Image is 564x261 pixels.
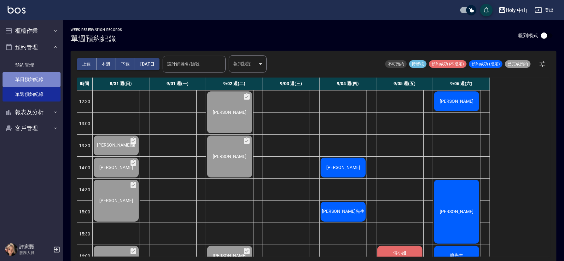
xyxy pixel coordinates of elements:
img: Logo [8,6,26,14]
a: 單日預約紀錄 [3,72,61,87]
span: [PERSON_NAME] [439,209,475,214]
div: 9/06 週(六) [433,78,490,90]
button: 本週 [96,58,116,70]
span: [PERSON_NAME]陳 [96,142,137,148]
span: 不可預約 [385,61,407,67]
button: 登出 [532,4,556,16]
div: 9/03 週(三) [263,78,320,90]
button: 櫃檯作業 [3,23,61,39]
div: 9/02 週(二) [206,78,263,90]
div: 12:30 [77,90,93,112]
a: 單週預約紀錄 [3,87,61,101]
button: save [480,4,493,16]
span: [PERSON_NAME] [325,165,361,170]
h3: 單週預約紀錄 [71,34,122,43]
h2: WEEK RESERVATION RECORDS [71,28,122,32]
h5: 許家甄 [19,244,51,250]
div: 9/04 週(四) [320,78,376,90]
span: 待審核 [409,61,427,67]
span: 傅小姐 [392,250,408,256]
div: 9/05 週(五) [376,78,433,90]
span: 簡先生 [449,253,465,258]
div: 14:00 [77,156,93,178]
p: 服務人員 [19,250,51,256]
div: 8/31 週(日) [93,78,149,90]
span: [PERSON_NAME] [212,154,248,159]
span: [PERSON_NAME] [98,165,134,170]
span: [PERSON_NAME] [439,99,475,104]
button: 預約管理 [3,39,61,55]
button: 客戶管理 [3,120,61,136]
div: 13:30 [77,134,93,156]
a: 預約管理 [3,58,61,72]
div: 14:30 [77,178,93,200]
span: 已完成預約 [505,61,531,67]
div: Holy 中山 [506,6,527,14]
button: 上週 [77,58,96,70]
span: 預約成功 (指定) [469,61,503,67]
span: [PERSON_NAME] [212,253,248,258]
button: [DATE] [135,58,159,70]
img: Person [5,243,18,256]
button: 報表及分析 [3,104,61,120]
span: 預約成功 (不指定) [429,61,467,67]
span: [PERSON_NAME]先生 [321,209,366,214]
div: 15:30 [77,223,93,245]
div: 時間 [77,78,93,90]
span: [PERSON_NAME] [98,198,134,203]
div: 9/01 週(一) [149,78,206,90]
div: 13:00 [77,112,93,134]
span: [PERSON_NAME] [212,110,248,115]
button: 下週 [116,58,136,70]
div: 15:00 [77,200,93,223]
p: 報到模式 [518,32,538,39]
button: Holy 中山 [496,4,530,17]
